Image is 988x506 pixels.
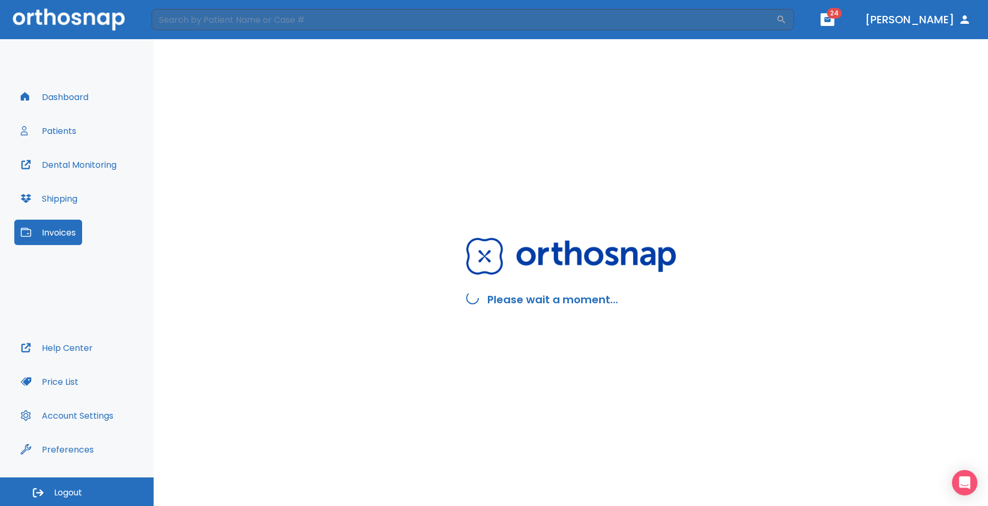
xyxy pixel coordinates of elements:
[13,8,125,30] img: Orthosnap
[14,118,83,143] button: Patients
[14,220,82,245] button: Invoices
[14,152,123,177] button: Dental Monitoring
[14,186,84,211] button: Shipping
[952,470,977,495] div: Open Intercom Messenger
[827,8,842,19] span: 24
[14,369,85,394] button: Price List
[14,84,95,110] button: Dashboard
[466,238,676,274] img: Orthosnap
[14,403,120,428] button: Account Settings
[54,487,82,499] span: Logout
[487,292,618,308] h2: Please wait a moment...
[861,10,975,29] button: [PERSON_NAME]
[14,437,100,462] button: Preferences
[14,335,99,360] button: Help Center
[152,9,776,30] input: Search by Patient Name or Case #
